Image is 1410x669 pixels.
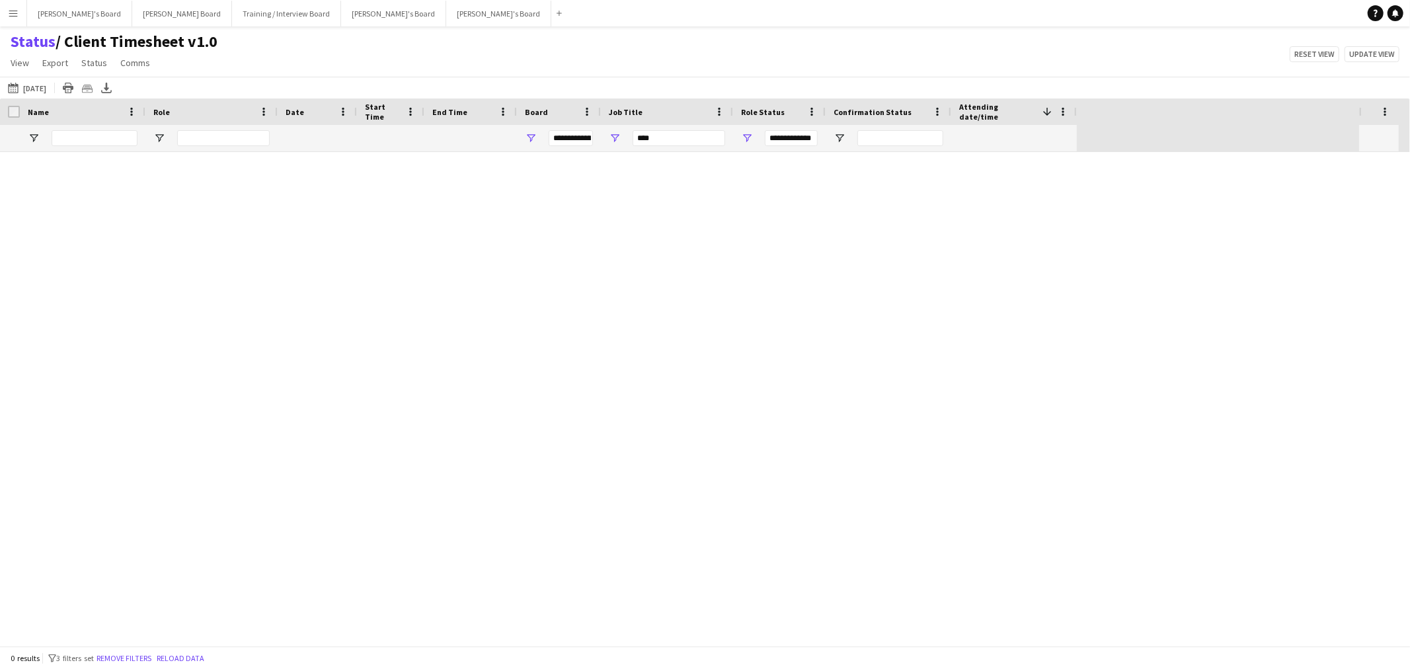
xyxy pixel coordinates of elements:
button: Remove filters [94,651,154,666]
button: Open Filter Menu [28,132,40,144]
span: Status [81,57,107,69]
button: Reload data [154,651,207,666]
a: Status [76,54,112,71]
span: Attending date/time [959,102,1037,122]
span: Role [153,107,170,117]
span: Job Title [609,107,643,117]
input: Confirmation Status Filter Input [857,130,943,146]
span: End Time [432,107,467,117]
span: Board [525,107,548,117]
button: Open Filter Menu [609,132,621,144]
span: View [11,57,29,69]
button: [PERSON_NAME]'s Board [341,1,446,26]
input: Name Filter Input [52,130,137,146]
span: Name [28,107,49,117]
button: Training / Interview Board [232,1,341,26]
a: Comms [115,54,155,71]
a: View [5,54,34,71]
input: Column with Header Selection [8,106,20,118]
button: Reset view [1290,46,1339,62]
span: Role Status [741,107,785,117]
button: Open Filter Menu [834,132,845,144]
span: Date [286,107,304,117]
app-action-btn: Print [60,80,76,96]
a: Export [37,54,73,71]
input: Role Filter Input [177,130,270,146]
span: Export [42,57,68,69]
button: [PERSON_NAME]'s Board [446,1,551,26]
button: [DATE] [5,80,49,96]
span: 3 filters set [56,653,94,663]
button: Open Filter Menu [525,132,537,144]
span: Comms [120,57,150,69]
button: [PERSON_NAME]'s Board [27,1,132,26]
span: Confirmation Status [834,107,912,117]
a: Status [11,32,56,52]
app-action-btn: Export XLSX [98,80,114,96]
button: Open Filter Menu [153,132,165,144]
button: Update view [1345,46,1399,62]
span: Start Time [365,102,401,122]
app-action-btn: Crew files as ZIP [79,80,95,96]
span: Client Timesheet v1.0 [56,32,217,52]
button: Open Filter Menu [741,132,753,144]
button: [PERSON_NAME] Board [132,1,232,26]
